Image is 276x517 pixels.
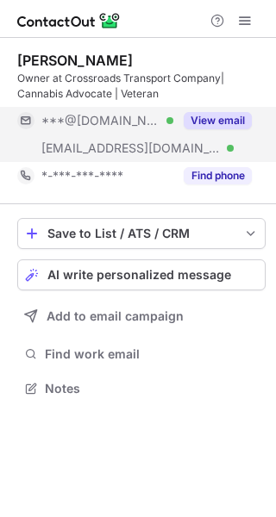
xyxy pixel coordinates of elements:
[17,377,266,401] button: Notes
[45,381,259,396] span: Notes
[47,227,235,240] div: Save to List / ATS / CRM
[41,113,160,128] span: ***@[DOMAIN_NAME]
[47,309,184,323] span: Add to email campaign
[47,268,231,282] span: AI write personalized message
[17,52,133,69] div: [PERSON_NAME]
[17,342,266,366] button: Find work email
[184,167,252,184] button: Reveal Button
[17,259,266,290] button: AI write personalized message
[17,71,266,102] div: Owner at Crossroads Transport Company| Cannabis Advocate | Veteran
[184,112,252,129] button: Reveal Button
[17,10,121,31] img: ContactOut v5.3.10
[45,346,259,362] span: Find work email
[17,218,266,249] button: save-profile-one-click
[41,140,221,156] span: [EMAIL_ADDRESS][DOMAIN_NAME]
[17,301,266,332] button: Add to email campaign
